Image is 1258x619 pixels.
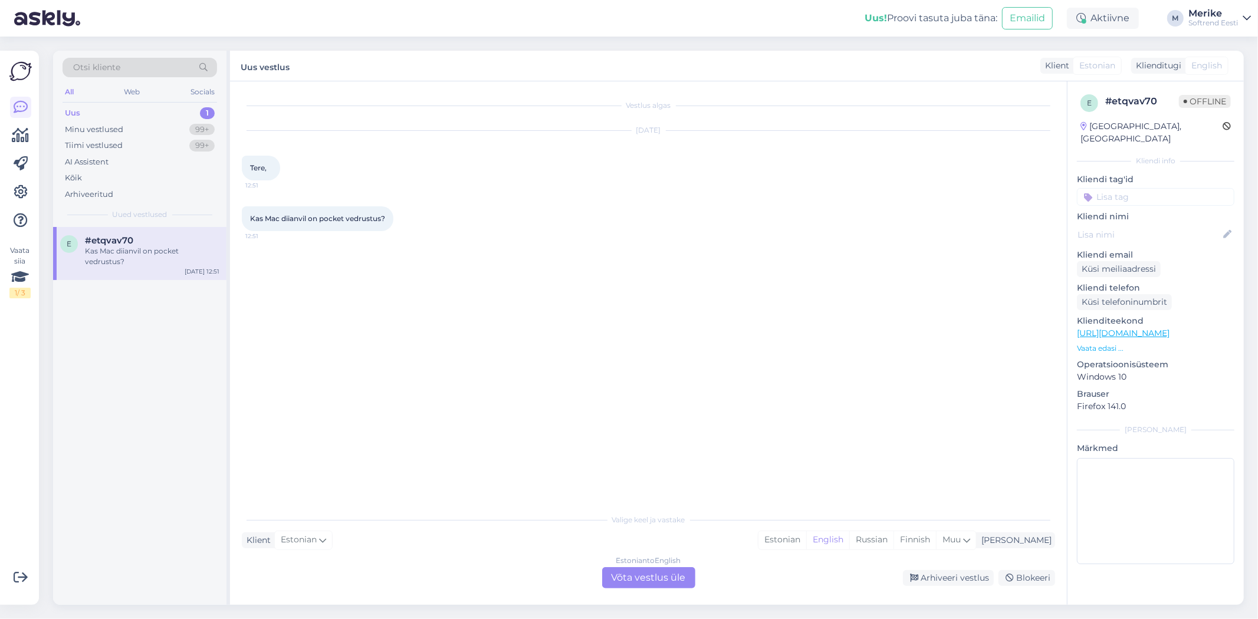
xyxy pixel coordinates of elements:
div: M [1167,10,1184,27]
span: Tere, [250,163,267,172]
span: Estonian [281,534,317,546]
span: e [67,239,71,248]
div: Blokeeri [998,570,1055,586]
div: [DATE] 12:51 [185,267,219,276]
span: Uued vestlused [113,209,167,220]
p: Kliendi email [1077,249,1234,261]
p: Kliendi nimi [1077,210,1234,223]
input: Lisa nimi [1078,228,1221,241]
div: Softrend Eesti [1188,18,1238,28]
a: MerikeSoftrend Eesti [1188,9,1251,28]
div: Kõik [65,172,82,184]
div: [GEOGRAPHIC_DATA], [GEOGRAPHIC_DATA] [1080,120,1223,145]
p: Firefox 141.0 [1077,400,1234,413]
div: [DATE] [242,125,1055,136]
button: Emailid [1002,7,1053,29]
div: # etqvav70 [1105,94,1179,108]
input: Lisa tag [1077,188,1234,206]
div: 99+ [189,124,215,136]
div: Valige keel ja vastake [242,515,1055,525]
p: Vaata edasi ... [1077,343,1234,354]
div: Võta vestlus üle [602,567,695,588]
span: e [1087,98,1092,107]
span: 12:51 [245,181,290,190]
div: 1 / 3 [9,288,31,298]
div: Vestlus algas [242,100,1055,111]
span: Kas Mac diianvil on pocket vedrustus? [250,214,385,223]
p: Brauser [1077,388,1234,400]
div: Russian [849,531,894,549]
div: English [806,531,849,549]
div: 1 [200,107,215,119]
span: 12:51 [245,232,290,241]
div: Arhiveeritud [65,189,113,200]
div: Web [122,84,143,100]
span: Estonian [1079,60,1115,72]
p: Kliendi tag'id [1077,173,1234,186]
div: Socials [188,84,217,100]
div: Vaata siia [9,245,31,298]
div: Küsi meiliaadressi [1077,261,1161,277]
div: Estonian to English [616,555,681,566]
div: Küsi telefoninumbrit [1077,294,1172,310]
div: All [63,84,76,100]
p: Operatsioonisüsteem [1077,358,1234,371]
a: [URL][DOMAIN_NAME] [1077,328,1170,338]
label: Uus vestlus [241,58,290,74]
div: Kas Mac diianvil on pocket vedrustus? [85,246,219,267]
div: 99+ [189,140,215,152]
div: Klient [242,534,271,546]
b: Uus! [865,12,887,24]
p: Kliendi telefon [1077,282,1234,294]
div: [PERSON_NAME] [1077,424,1234,435]
div: Uus [65,107,80,119]
div: Proovi tasuta juba täna: [865,11,997,25]
div: Klient [1040,60,1069,72]
p: Klienditeekond [1077,315,1234,327]
span: Otsi kliente [73,61,120,74]
p: Märkmed [1077,442,1234,455]
div: Finnish [894,531,936,549]
img: Askly Logo [9,60,32,83]
div: Kliendi info [1077,156,1234,166]
div: AI Assistent [65,156,109,168]
div: Tiimi vestlused [65,140,123,152]
span: Offline [1179,95,1231,108]
span: English [1191,60,1222,72]
span: Muu [942,534,961,545]
div: [PERSON_NAME] [977,534,1052,546]
div: Minu vestlused [65,124,123,136]
div: Aktiivne [1067,8,1139,29]
span: #etqvav70 [85,235,133,246]
div: Klienditugi [1131,60,1181,72]
div: Arhiveeri vestlus [903,570,994,586]
p: Windows 10 [1077,371,1234,383]
div: Estonian [758,531,806,549]
div: Merike [1188,9,1238,18]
